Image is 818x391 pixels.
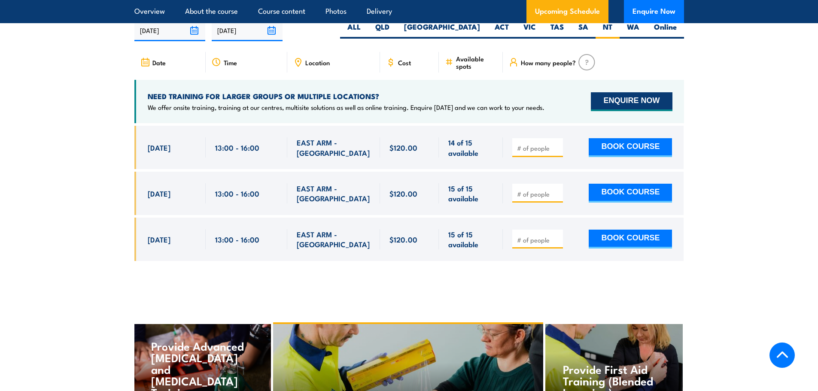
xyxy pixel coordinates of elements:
label: ACT [487,22,516,39]
span: 13:00 - 16:00 [215,142,259,152]
span: [DATE] [148,234,170,244]
span: 13:00 - 16:00 [215,234,259,244]
span: Available spots [456,55,497,70]
span: 14 of 15 available [448,137,493,158]
label: NT [596,22,620,39]
input: To date [212,19,283,41]
span: EAST ARM - [GEOGRAPHIC_DATA] [297,229,371,249]
button: BOOK COURSE [589,184,672,203]
span: [DATE] [148,142,170,152]
span: Location [305,59,330,66]
p: We offer onsite training, training at our centres, multisite solutions as well as online training... [148,103,544,112]
label: SA [571,22,596,39]
span: 13:00 - 16:00 [215,188,259,198]
span: $120.00 [389,188,417,198]
label: Online [647,22,684,39]
span: EAST ARM - [GEOGRAPHIC_DATA] [297,137,371,158]
label: WA [620,22,647,39]
span: [DATE] [148,188,170,198]
span: EAST ARM - [GEOGRAPHIC_DATA] [297,183,371,203]
button: ENQUIRE NOW [591,92,672,111]
input: From date [134,19,205,41]
button: BOOK COURSE [589,230,672,249]
label: VIC [516,22,543,39]
span: $120.00 [389,142,417,152]
span: $120.00 [389,234,417,244]
span: Cost [398,59,411,66]
span: 15 of 15 available [448,229,493,249]
span: 15 of 15 available [448,183,493,203]
h4: NEED TRAINING FOR LARGER GROUPS OR MULTIPLE LOCATIONS? [148,91,544,101]
input: # of people [517,144,560,152]
button: BOOK COURSE [589,138,672,157]
span: Date [152,59,166,66]
input: # of people [517,236,560,244]
label: QLD [368,22,397,39]
span: How many people? [521,59,576,66]
span: Time [224,59,237,66]
label: TAS [543,22,571,39]
label: ALL [340,22,368,39]
input: # of people [517,190,560,198]
label: [GEOGRAPHIC_DATA] [397,22,487,39]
